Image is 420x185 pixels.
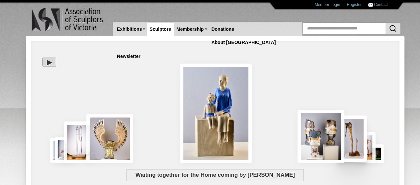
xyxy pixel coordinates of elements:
[174,23,206,35] a: Membership
[209,36,279,49] a: About [GEOGRAPHIC_DATA]
[114,50,143,63] a: Newsletter
[147,23,174,35] a: Sculptors
[389,24,397,32] img: Search
[180,64,252,163] img: Waiting together for the Home coming
[114,23,144,35] a: Exhibitions
[374,2,387,7] a: Contact
[314,2,340,7] a: Member Login
[347,2,362,7] a: Register
[126,169,303,181] span: Waiting together for the Home coming by [PERSON_NAME]
[336,116,367,162] img: The journey gone and the journey to come
[368,3,373,7] img: Contact ASV
[31,7,104,33] img: logo.png
[209,23,237,35] a: Donations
